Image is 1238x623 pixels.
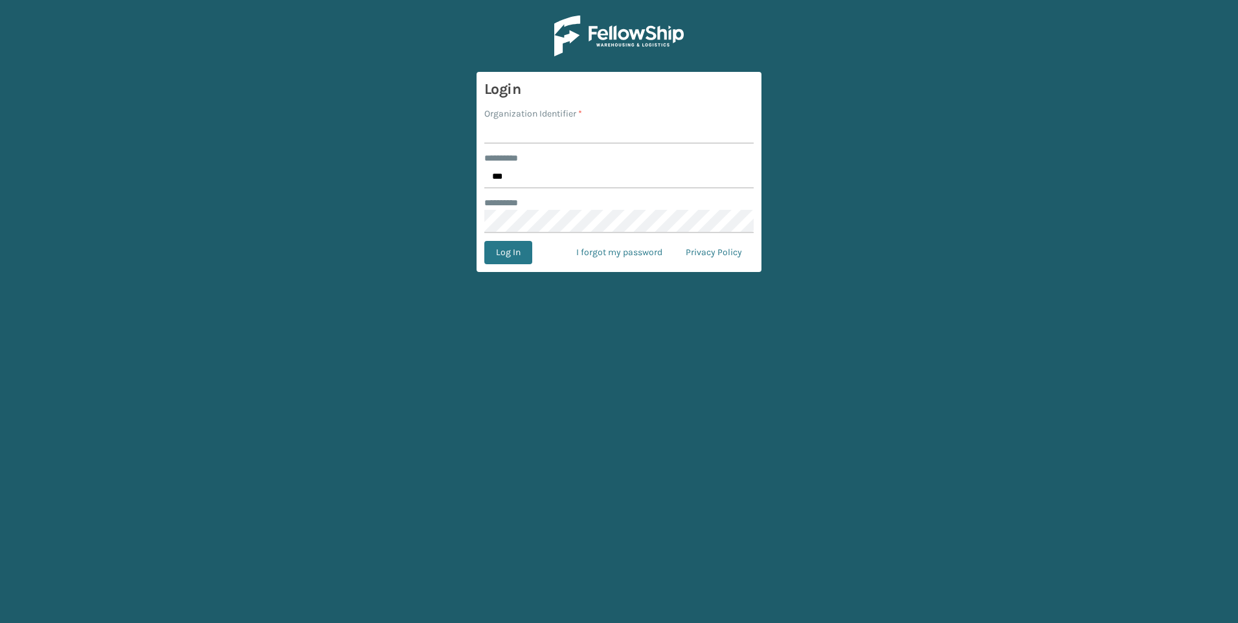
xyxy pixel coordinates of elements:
[565,241,674,264] a: I forgot my password
[484,241,532,264] button: Log In
[554,16,684,56] img: Logo
[484,107,582,120] label: Organization Identifier
[674,241,754,264] a: Privacy Policy
[484,80,754,99] h3: Login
